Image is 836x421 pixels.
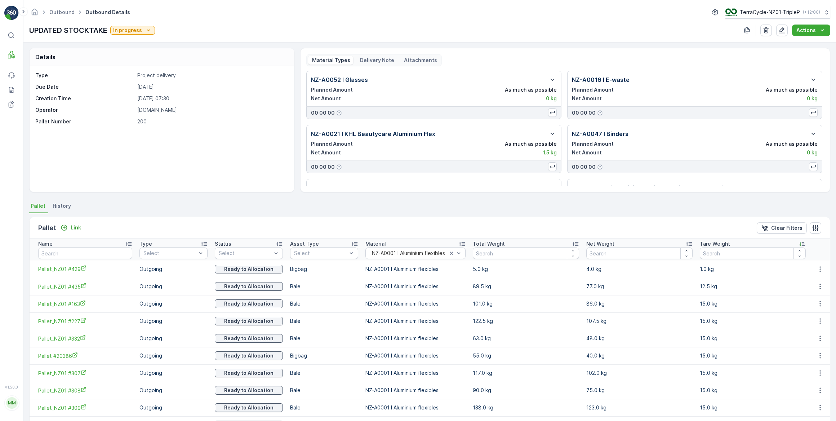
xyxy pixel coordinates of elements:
[139,335,208,342] p: Outgoing
[4,6,19,20] img: logo
[35,83,134,91] p: Due Date
[290,335,358,342] p: Bale
[290,266,358,273] p: Bigbag
[473,300,579,307] p: 101.0 kg
[53,202,71,210] span: History
[58,223,84,232] button: Link
[365,300,466,307] p: NZ-A0001 I Aluminium flexibles
[31,202,45,210] span: Pallet
[290,317,358,325] p: Bale
[38,300,132,308] a: Pallet_NZ01 #163
[38,352,132,360] a: Pallet #20386
[215,351,283,360] button: Ready to Allocation
[38,265,132,273] a: Pallet_NZ01 #429
[572,149,602,156] p: Net Amount
[139,352,208,359] p: Outgoing
[38,247,132,259] input: Search
[766,140,818,148] p: As much as possible
[586,335,693,342] p: 48.0 kg
[137,106,286,114] p: [DOMAIN_NAME]
[224,266,274,273] p: Ready to Allocation
[700,317,806,325] p: 15.0 kg
[110,26,155,35] button: In progress
[700,240,730,247] p: Tare Weight
[35,95,134,102] p: Creation Time
[473,240,505,247] p: Total Weight
[473,404,579,411] p: 138.0 kg
[215,317,283,325] button: Ready to Allocation
[311,109,335,117] p: 00 00 00
[586,240,614,247] p: Net Weight
[700,266,806,273] p: 1.0 kg
[725,6,830,19] button: TerraCycle-NZ01-TripleP(+12:00)
[38,335,132,342] a: Pallet_NZ01 #332
[139,266,208,273] p: Outgoing
[224,283,274,290] p: Ready to Allocation
[224,369,274,377] p: Ready to Allocation
[473,387,579,394] p: 90.0 kg
[700,283,806,290] p: 12.5 kg
[38,404,132,412] a: Pallet_NZ01 #309
[365,387,466,394] p: NZ-A0001 I Aluminium flexibles
[311,184,360,192] p: NZ-PI0004 I Toys
[586,300,693,307] p: 86.0 kg
[572,86,614,93] p: Planned Amount
[700,300,806,307] p: 15.0 kg
[365,352,466,359] p: NZ-A0001 I Aluminium flexibles
[572,109,596,117] p: 00 00 00
[290,404,358,411] p: Bale
[215,240,231,247] p: Status
[586,387,693,394] p: 75.0 kg
[365,335,466,342] p: NZ-A0001 I Aluminium flexibles
[586,247,693,259] input: Search
[586,352,693,359] p: 40.0 kg
[224,387,274,394] p: Ready to Allocation
[546,95,557,102] p: 0 kg
[35,106,134,114] p: Operator
[572,95,602,102] p: Net Amount
[803,9,820,15] p: ( +12:00 )
[139,240,152,247] p: Type
[71,224,81,231] p: Link
[311,163,335,171] p: 00 00 00
[311,140,353,148] p: Planned Amount
[4,385,19,389] span: v 1.50.3
[137,95,286,102] p: [DATE] 07:30
[31,11,39,17] a: Homepage
[311,57,350,64] p: Material Types
[740,9,800,16] p: TerraCycle-NZ01-TripleP
[38,283,132,290] a: Pallet_NZ01 #435
[290,300,358,307] p: Bale
[35,53,55,61] p: Details
[586,317,693,325] p: 107.5 kg
[137,83,286,91] p: [DATE]
[35,118,134,125] p: Pallet Number
[597,164,603,170] div: Help Tooltip Icon
[365,369,466,377] p: NZ-A0001 I Aluminium flexibles
[35,72,134,79] p: Type
[290,283,358,290] p: Bale
[224,317,274,325] p: Ready to Allocation
[473,369,579,377] p: 117.0 kg
[311,95,341,102] p: Net Amount
[215,265,283,273] button: Ready to Allocation
[29,25,107,36] p: UPDATED STOCKTAKE
[700,352,806,359] p: 15.0 kg
[473,283,579,290] p: 89.5 kg
[215,369,283,377] button: Ready to Allocation
[38,369,132,377] a: Pallet_NZ01 #307
[215,282,283,291] button: Ready to Allocation
[137,72,286,79] p: Project delivery
[38,387,132,394] span: Pallet_NZ01 #308
[365,240,386,247] p: Material
[215,403,283,412] button: Ready to Allocation
[38,223,56,233] p: Pallet
[597,110,603,116] div: Help Tooltip Icon
[796,27,816,34] p: Actions
[766,86,818,93] p: As much as possible
[311,86,353,93] p: Planned Amount
[403,57,437,64] p: Attachments
[586,266,693,273] p: 4.0 kg
[139,300,208,307] p: Outgoing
